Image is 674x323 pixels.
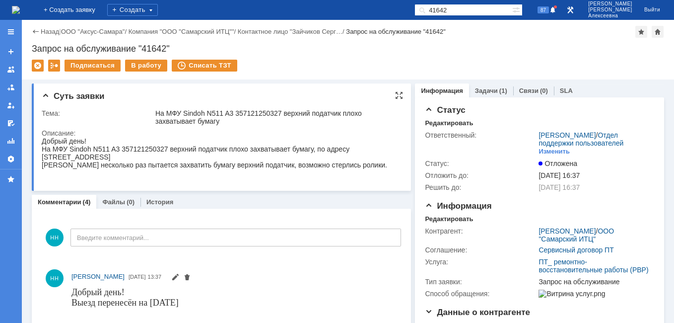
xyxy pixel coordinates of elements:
div: Решить до: [425,183,537,191]
a: [PERSON_NAME] [539,227,596,235]
span: Удалить [183,274,191,282]
div: Создать [107,4,158,16]
div: Редактировать [425,215,473,223]
div: Запрос на обслуживание "41642" [32,44,664,54]
span: Информация [425,201,491,211]
a: Мои согласования [3,115,19,131]
a: Создать заявку [3,44,19,60]
a: ПТ_ ремонтно-восстановительные работы (РВР) [539,258,648,274]
div: Удалить [32,60,44,72]
span: Расширенный поиск [512,4,522,14]
div: Редактировать [425,119,473,127]
span: НН [46,229,64,246]
div: Способ обращения: [425,290,537,298]
a: ООО "Самарский ИТЦ" [539,227,614,243]
div: Контрагент: [425,227,537,235]
div: Сделать домашней страницей [652,26,664,38]
a: Назад [41,28,59,35]
a: Компания "ООО "Самарский ИТЦ"" [129,28,234,35]
a: Контактное лицо "Зайчиков Серг… [238,28,342,35]
a: Файлы [102,198,125,206]
span: Отложена [539,160,577,167]
span: [PERSON_NAME] [71,273,125,280]
a: Отдел поддержки пользователей [539,131,623,147]
div: (0) [540,87,548,94]
span: Суть заявки [42,91,104,101]
span: Редактировать [171,274,179,282]
a: ООО "Аксус-Самара" [61,28,125,35]
span: [DATE] 16:37 [539,183,580,191]
span: [PERSON_NAME] [588,1,632,7]
div: (1) [499,87,507,94]
img: logo [12,6,20,14]
div: Запрос на обслуживание "41642" [346,28,446,35]
a: Заявки на командах [3,62,19,78]
div: (0) [127,198,135,206]
a: Связи [519,87,539,94]
div: / [61,28,129,35]
span: [DATE] [129,274,146,280]
div: (4) [83,198,91,206]
strong: [EMAIL_ADDRESS][DOMAIN_NAME] [28,58,182,68]
a: Задачи [475,87,498,94]
div: [DATE] 16:37 [539,171,650,179]
div: Соглашение: [425,246,537,254]
div: На всю страницу [395,91,403,99]
a: Перейти на домашнюю страницу [12,6,20,14]
div: Описание: [42,129,400,137]
a: Сервисный договор ПТ [539,246,613,254]
a: Перейти в интерфейс администратора [564,4,576,16]
div: / [539,131,650,147]
span: [PERSON_NAME] [588,7,632,13]
span: 87 [538,6,549,13]
div: Изменить [539,148,570,156]
div: Добавить в избранное [635,26,647,38]
a: Отчеты [3,133,19,149]
a: [EMAIL_ADDRESS][DOMAIN_NAME] [28,59,182,67]
div: Запрос на обслуживание [539,278,650,286]
div: | [59,27,61,35]
div: Услуга: [425,258,537,266]
div: Работа с массовостью [48,60,60,72]
span: Данные о контрагенте [425,308,530,317]
div: / [539,227,650,243]
a: Информация [421,87,463,94]
a: Комментарии [38,198,81,206]
span: Алексеевна [588,13,632,19]
a: [PERSON_NAME] [539,131,596,139]
div: Отложить до: [425,171,537,179]
a: [PERSON_NAME] [71,272,125,282]
a: Мои заявки [3,97,19,113]
div: Тип заявки: [425,278,537,286]
div: / [129,28,238,35]
a: SLA [560,87,573,94]
span: Статус [425,105,465,115]
div: Статус: [425,160,537,167]
div: Ответственный: [425,131,537,139]
a: Настройки [3,151,19,167]
div: / [238,28,346,35]
img: Витрина услуг.png [539,290,605,298]
div: Тема: [42,109,153,117]
div: На МФУ Sindoh N511 A3 357121250327 верхний податчик плохо захватывает бумагу [155,109,398,125]
span: 13:37 [148,274,162,280]
a: Заявки в моей ответственности [3,80,19,95]
a: История [146,198,173,206]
